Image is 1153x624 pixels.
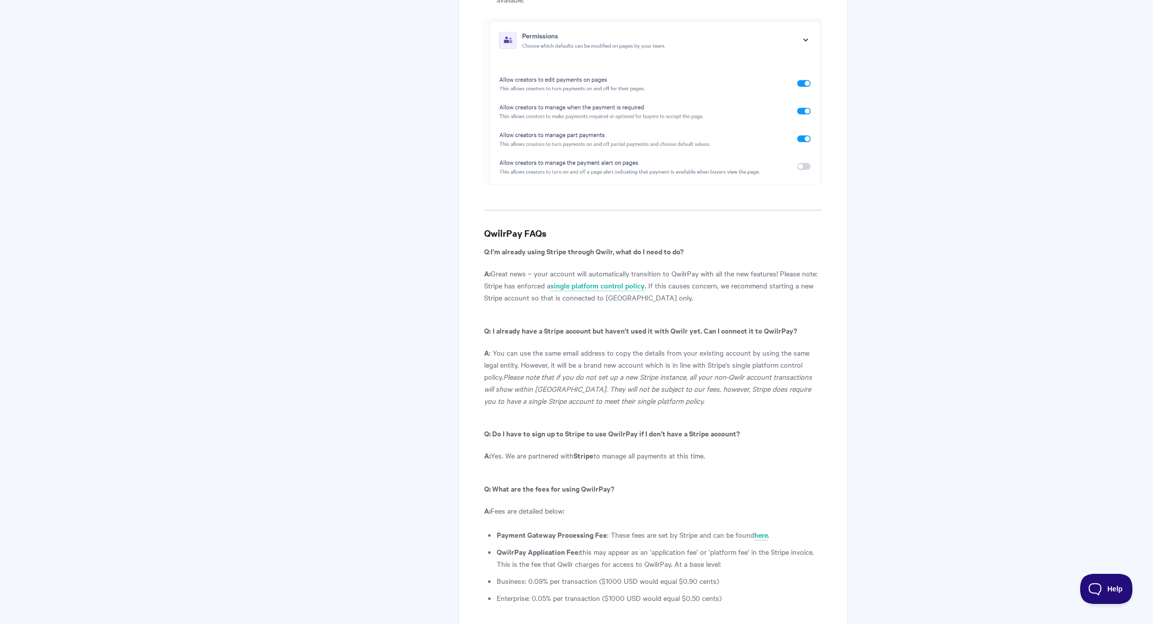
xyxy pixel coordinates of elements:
b: Q [484,246,489,256]
b: Q: What are the fees for using QwilrPay? [484,483,614,494]
a: single platform control policy [550,280,645,291]
b: I already have a Stripe account but haven't used it with Qwilr yet. Can I connect it to QwilrPay? [493,325,797,336]
p: Yes. We are partnered with to manage all payments at this time. [484,449,822,461]
a: here [754,530,768,541]
li: Business: 0.09% per transaction ($1000 USD would equal $0.90 cents) [497,575,822,587]
li: Enterprise: 0.05% per transaction ($1000 USD would equal $0.50 cents) [497,592,822,604]
li: : These fees are set by Stripe and can be found . [497,529,822,541]
h3: QwilrPay FAQs [484,226,822,240]
p: : [484,245,822,257]
b: A: [484,268,491,278]
b: A: [484,505,491,516]
b: A [484,347,489,358]
img: file-qBdlx7BcRH.png [484,19,822,185]
p: Great news – your account will automatically transition to QwilrPay with all the new features! Pl... [484,267,822,303]
li: this may appear as an ‘application fee’ or ‘platform fee’ in the Stripe invoice. This is the fee ... [497,546,822,570]
strong: QwilrPay Application Fee: [497,546,580,557]
b: A: [484,450,491,460]
b: Stripe [573,450,594,460]
b: Payment Gateway Processing Fee [497,529,607,540]
iframe: Toggle Customer Support [1080,574,1133,604]
b: I’m already using Stripe through Qwilr, what do I need to do? [491,246,683,256]
b: Q: [484,325,491,336]
p: Fees are detailed below: [484,505,822,517]
p: : You can use the same email address to copy the details from your existing account by using the ... [484,347,822,407]
b: Q: Do I have to sign up to Stripe to use QwilrPay if I don’t have a Stripe account? [484,428,740,438]
i: Please note that if you do not set up a new Stripe instance, all your non-Qwilr account transacti... [484,372,812,406]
